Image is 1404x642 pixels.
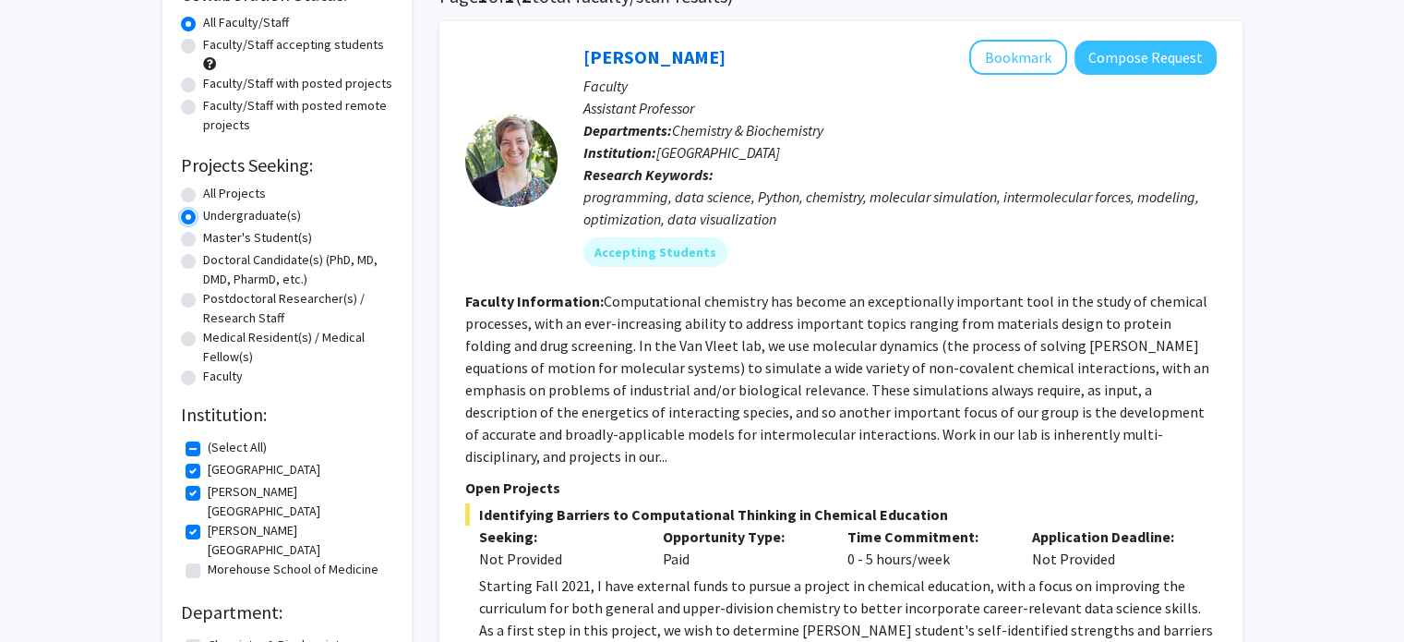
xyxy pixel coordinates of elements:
h2: Department: [181,601,393,624]
label: Postdoctoral Researcher(s) / Research Staff [203,289,393,328]
p: Faculty [583,75,1217,97]
p: Application Deadline: [1032,526,1189,548]
div: Not Provided [479,548,636,570]
div: 0 - 5 hours/week [834,526,1018,570]
span: Chemistry & Biochemistry [672,121,823,139]
div: programming, data science, Python, chemistry, molecular simulation, intermolecular forces, modeli... [583,186,1217,230]
label: Medical Resident(s) / Medical Fellow(s) [203,328,393,367]
label: All Faculty/Staff [203,13,289,32]
b: Departments: [583,121,672,139]
label: Faculty/Staff accepting students [203,35,384,55]
p: Time Commitment: [847,526,1004,548]
label: Faculty [203,367,243,386]
div: Paid [649,526,834,570]
label: Undergraduate(s) [203,206,301,225]
h2: Institution: [181,404,393,426]
b: Research Keywords: [583,165,714,184]
span: [GEOGRAPHIC_DATA] [656,143,780,162]
label: [PERSON_NAME][GEOGRAPHIC_DATA] [208,482,389,521]
label: [PERSON_NAME][GEOGRAPHIC_DATA] [208,521,389,560]
label: Faculty/Staff with posted remote projects [203,96,393,135]
label: Faculty/Staff with posted projects [203,74,392,93]
span: Identifying Barriers to Computational Thinking in Chemical Education [465,503,1217,526]
label: [GEOGRAPHIC_DATA] [208,460,320,479]
label: All Projects [203,184,266,203]
p: Assistant Professor [583,97,1217,119]
p: Seeking: [479,526,636,548]
label: Doctoral Candidate(s) (PhD, MD, DMD, PharmD, etc.) [203,250,393,289]
div: Not Provided [1018,526,1203,570]
mat-chip: Accepting Students [583,237,727,267]
iframe: Chat [14,559,78,628]
b: Faculty Information: [465,292,604,310]
label: (Select All) [208,438,267,457]
label: Master's Student(s) [203,228,312,248]
label: Morehouse School of Medicine [208,560,378,579]
h2: Projects Seeking: [181,154,393,176]
fg-read-more: Computational chemistry has become an exceptionally important tool in the study of chemical proce... [465,292,1209,466]
b: Institution: [583,143,656,162]
p: Open Projects [465,477,1217,499]
button: Add Mary Van Vleet to Bookmarks [969,40,1067,75]
a: [PERSON_NAME] [583,45,726,68]
p: Opportunity Type: [663,526,820,548]
button: Compose Request to Mary Van Vleet [1074,41,1217,75]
